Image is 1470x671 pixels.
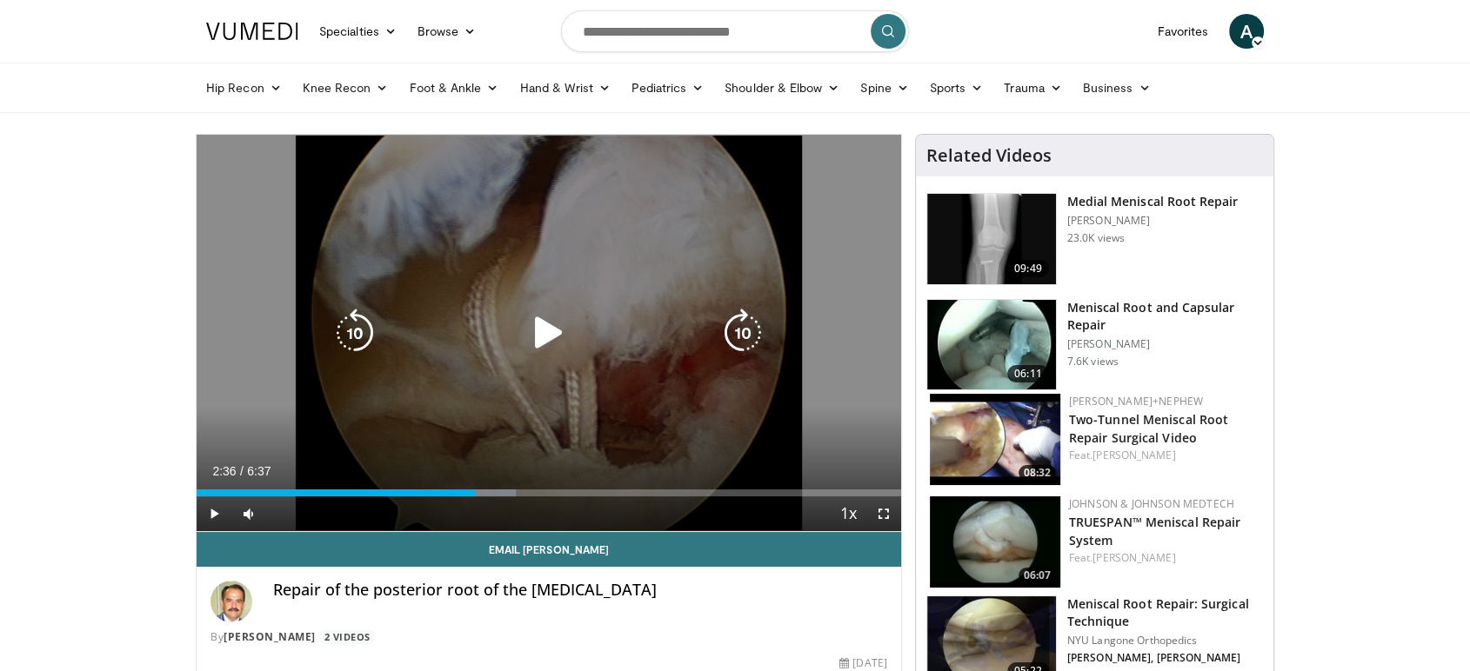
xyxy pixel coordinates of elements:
h3: Medial Meniscal Root Repair [1067,193,1239,210]
p: NYU Langone Orthopedics [1067,634,1263,648]
h3: Meniscal Root Repair: Surgical Technique [1067,595,1263,630]
a: Spine [850,70,919,105]
a: 08:32 [930,394,1060,485]
button: Mute [231,496,266,531]
a: 09:49 Medial Meniscal Root Repair [PERSON_NAME] 23.0K views [926,193,1263,285]
input: Search topics, interventions [561,10,909,52]
img: VuMedi Logo [206,23,298,40]
a: Browse [407,14,487,49]
span: 06:07 [1019,568,1056,583]
h3: Meniscal Root and Capsular Repair [1067,299,1263,334]
a: 06:07 [930,496,1060,588]
video-js: Video Player [197,135,901,532]
a: 06:11 Meniscal Root and Capsular Repair [PERSON_NAME] 7.6K views [926,299,1263,391]
p: [PERSON_NAME] [1067,214,1239,228]
a: [PERSON_NAME]+Nephew [1069,394,1203,409]
span: 09:49 [1007,260,1049,277]
span: 6:37 [247,464,271,478]
img: 1119205_3.png.150x105_q85_crop-smart_upscale.jpg [927,194,1056,284]
span: 2:36 [212,464,236,478]
p: [PERSON_NAME], [PERSON_NAME] [1067,651,1263,665]
p: 7.6K views [1067,355,1119,369]
a: Favorites [1146,14,1219,49]
h4: Related Videos [926,145,1052,166]
a: Foot & Ankle [399,70,510,105]
span: 06:11 [1007,365,1049,382]
a: Business [1072,70,1161,105]
a: TRUESPAN™ Meniscal Repair System [1069,514,1241,548]
p: 23.0K views [1067,231,1125,245]
a: Trauma [993,70,1072,105]
span: / [240,464,244,478]
a: Email [PERSON_NAME] [197,532,901,567]
a: Hand & Wrist [509,70,621,105]
a: [PERSON_NAME] [1092,448,1175,462]
div: Progress Bar [197,489,901,496]
img: 81cf56f0-0f57-4094-a47a-f697b716f5f5.150x105_q85_crop-smart_upscale.jpg [930,394,1060,485]
p: [PERSON_NAME] [1067,337,1263,351]
div: [DATE] [839,655,886,671]
h4: Repair of the posterior root of the [MEDICAL_DATA] [273,581,887,600]
div: By [210,629,887,645]
img: bor_1.png.150x105_q85_crop-smart_upscale.jpg [927,300,1056,390]
div: Feat. [1069,448,1260,463]
a: Pediatrics [621,70,714,105]
a: Knee Recon [292,70,399,105]
span: 08:32 [1019,465,1056,481]
a: Shoulder & Elbow [714,70,850,105]
button: Playback Rate [832,496,866,531]
a: A [1229,14,1264,49]
div: Feat. [1069,550,1260,566]
a: [PERSON_NAME] [224,629,316,644]
button: Fullscreen [866,496,901,531]
button: Play [197,496,231,531]
a: Two-Tunnel Meniscal Root Repair Surgical Video [1069,411,1228,446]
a: Hip Recon [196,70,292,105]
a: Specialties [309,14,407,49]
a: Sports [919,70,994,105]
img: Avatar [210,581,252,622]
a: [PERSON_NAME] [1092,550,1175,565]
img: e42d750b-549a-4175-9691-fdba1d7a6a0f.150x105_q85_crop-smart_upscale.jpg [930,496,1060,588]
a: 2 Videos [318,629,376,644]
a: Johnson & Johnson MedTech [1069,496,1234,511]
